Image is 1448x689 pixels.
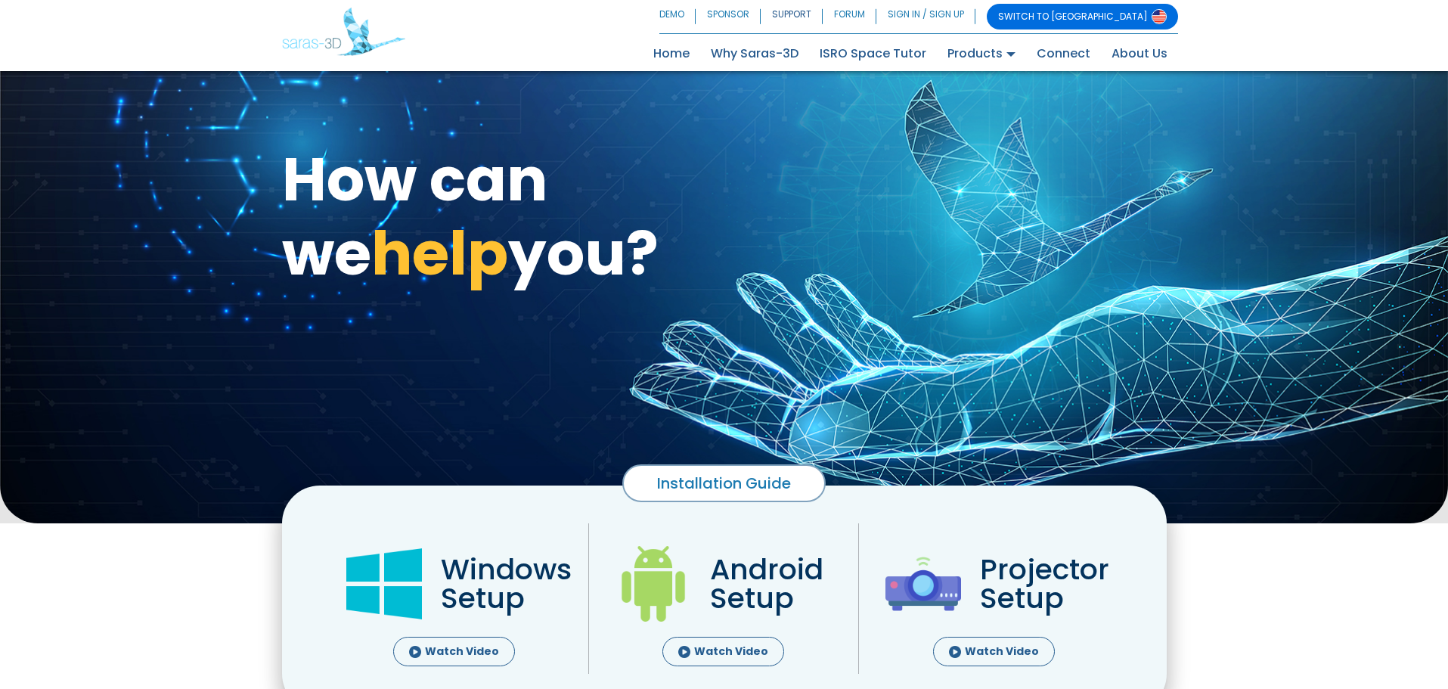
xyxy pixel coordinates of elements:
[393,637,515,666] a: Watch Video
[1101,42,1178,66] a: About Us
[933,637,1055,666] a: Watch Video
[662,637,784,666] a: Watch Video
[937,42,1026,66] a: Products
[282,8,405,56] img: Saras 3D
[823,4,876,29] a: FORUM
[696,4,761,29] a: SPONSOR
[371,211,508,296] span: help
[615,546,691,622] img: android
[1026,42,1101,66] a: Connect
[761,4,823,29] a: SUPPORT
[876,4,975,29] a: SIGN IN / SIGN UP
[980,555,1109,613] h3: Projector Setup
[441,555,572,613] h3: Windows Setup
[643,42,700,66] a: Home
[710,555,832,613] h3: Android Setup
[1152,9,1167,24] img: Switch to USA
[700,42,809,66] a: Why Saras-3D
[987,4,1178,29] a: SWITCH TO [GEOGRAPHIC_DATA]
[282,219,713,287] h1: we you?
[282,145,713,213] h1: How can
[885,546,961,622] img: projector
[639,473,809,493] p: Installation Guide
[659,4,696,29] a: DEMO
[809,42,937,66] a: ISRO Space Tutor
[346,546,422,622] img: windows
